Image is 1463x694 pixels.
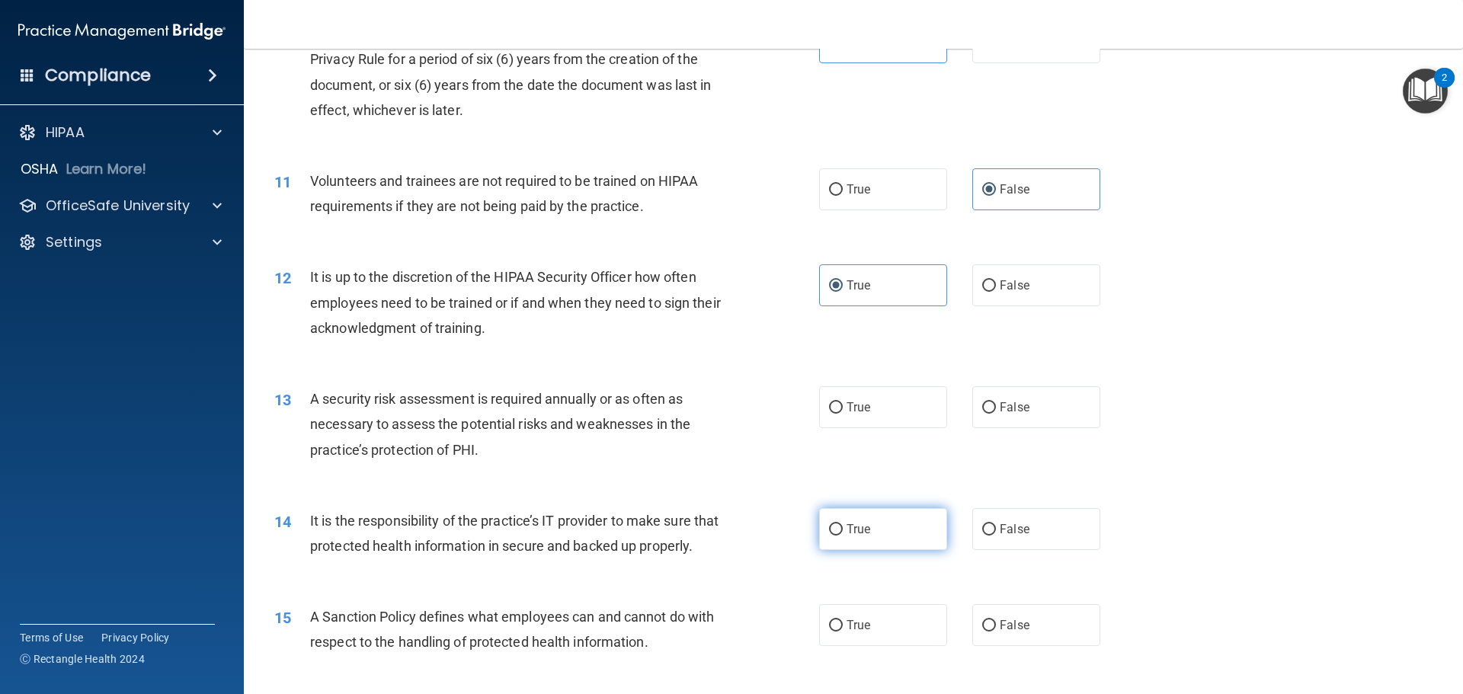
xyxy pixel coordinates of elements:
[829,620,843,632] input: True
[18,16,226,46] img: PMB logo
[18,233,222,251] a: Settings
[274,173,291,191] span: 11
[18,197,222,215] a: OfficeSafe University
[274,391,291,409] span: 13
[310,609,714,650] span: A Sanction Policy defines what employees can and cannot do with respect to the handling of protec...
[310,391,690,457] span: A security risk assessment is required annually or as often as necessary to assess the potential ...
[847,400,870,414] span: True
[829,280,843,292] input: True
[982,402,996,414] input: False
[66,160,147,178] p: Learn More!
[21,160,59,178] p: OSHA
[46,197,190,215] p: OfficeSafe University
[46,123,85,142] p: HIPAA
[45,65,151,86] h4: Compliance
[274,513,291,531] span: 14
[982,620,996,632] input: False
[101,630,170,645] a: Privacy Policy
[1442,78,1447,98] div: 2
[982,280,996,292] input: False
[829,402,843,414] input: True
[274,609,291,627] span: 15
[847,182,870,197] span: True
[1000,182,1029,197] span: False
[847,278,870,293] span: True
[310,173,698,214] span: Volunteers and trainees are not required to be trained on HIPAA requirements if they are not bein...
[18,123,222,142] a: HIPAA
[1000,400,1029,414] span: False
[982,184,996,196] input: False
[829,184,843,196] input: True
[20,651,145,667] span: Ⓒ Rectangle Health 2024
[1403,69,1448,114] button: Open Resource Center, 2 new notifications
[46,233,102,251] p: Settings
[1000,278,1029,293] span: False
[847,522,870,536] span: True
[310,513,719,554] span: It is the responsibility of the practice’s IT provider to make sure that protected health informa...
[1000,522,1029,536] span: False
[274,269,291,287] span: 12
[310,26,719,118] span: The practice is required to retain documents required by the HIPAA Privacy Rule for a period of s...
[20,630,83,645] a: Terms of Use
[310,269,721,335] span: It is up to the discretion of the HIPAA Security Officer how often employees need to be trained o...
[1000,618,1029,632] span: False
[982,524,996,536] input: False
[847,618,870,632] span: True
[829,524,843,536] input: True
